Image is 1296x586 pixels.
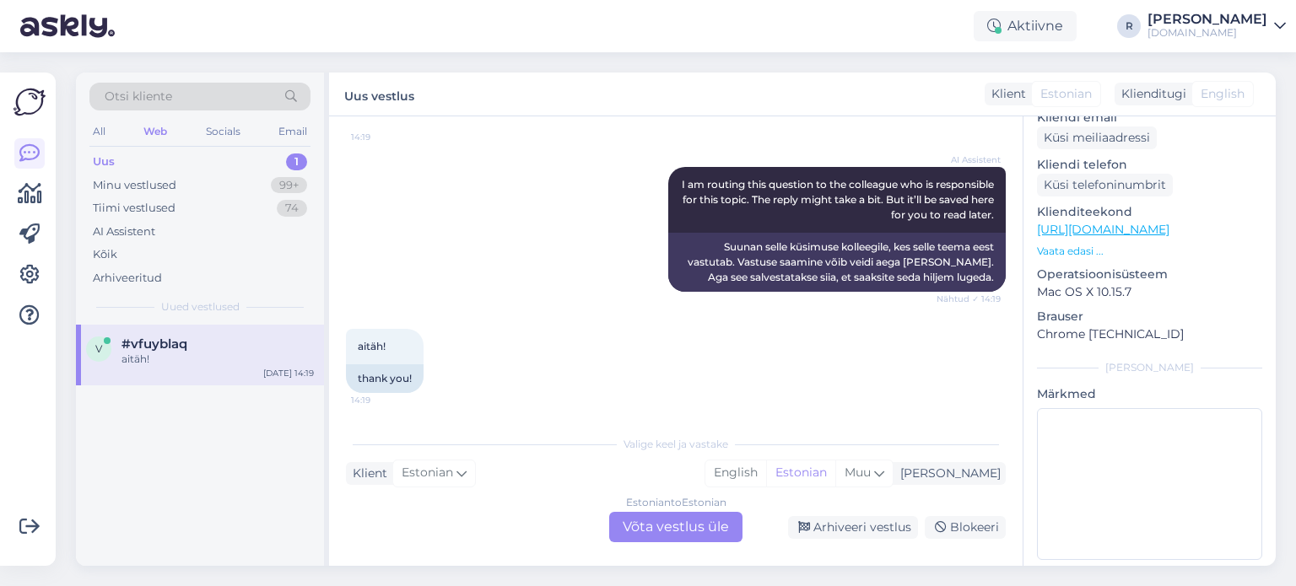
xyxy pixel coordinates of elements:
p: Operatsioonisüsteem [1037,266,1262,283]
a: [PERSON_NAME][DOMAIN_NAME] [1147,13,1286,40]
img: Askly Logo [13,86,46,118]
div: Tiimi vestlused [93,200,175,217]
div: English [705,460,766,486]
p: Mac OS X 10.15.7 [1037,283,1262,301]
div: Võta vestlus üle [609,512,742,542]
div: 74 [277,200,307,217]
div: 99+ [271,177,307,194]
div: Klient [346,465,387,482]
div: Klient [985,85,1026,103]
span: English [1201,85,1245,103]
p: Märkmed [1037,385,1262,403]
div: [PERSON_NAME] [1147,13,1267,26]
div: Valige keel ja vastake [346,437,1006,452]
span: v [95,342,102,355]
div: Küsi telefoninumbrit [1037,174,1173,196]
div: Blokeeri [925,516,1006,539]
span: AI Assistent [937,153,1001,166]
p: Brauser [1037,308,1262,325]
span: Nähtud ✓ 14:19 [937,293,1001,305]
div: Estonian [766,460,835,486]
div: [DOMAIN_NAME] [1147,26,1267,40]
div: [DATE] 14:19 [263,367,314,379]
p: Vaata edasi ... [1037,244,1262,259]
div: Email [275,121,310,142]
p: Klienditeekond [1037,203,1262,221]
div: thank you! [346,364,424,393]
span: Otsi kliente [105,88,172,105]
span: 14:19 [351,394,414,406]
div: aitäh! [121,352,314,367]
p: Kliendi telefon [1037,156,1262,174]
div: Kõik [93,246,117,263]
a: [URL][DOMAIN_NAME] [1037,222,1169,237]
div: Minu vestlused [93,177,176,194]
div: [PERSON_NAME] [894,465,1001,482]
p: Kliendi email [1037,109,1262,126]
div: Socials [202,121,244,142]
div: Aktiivne [974,11,1077,41]
span: #vfuyblaq [121,336,187,352]
div: Arhiveeri vestlus [788,516,918,539]
div: Uus [93,153,115,170]
span: Estonian [402,464,453,482]
div: [PERSON_NAME] [1037,360,1262,375]
div: All [89,121,109,142]
div: Küsi meiliaadressi [1037,126,1157,149]
span: Uued vestlused [161,299,240,315]
div: Estonian to Estonian [626,495,726,510]
span: aitäh! [358,340,386,352]
label: Uus vestlus [344,83,414,105]
span: Muu [845,465,871,480]
div: 1 [286,153,307,170]
p: Chrome [TECHNICAL_ID] [1037,325,1262,343]
span: I am routing this question to the colleague who is responsible for this topic. The reply might ta... [682,178,996,221]
div: Suunan selle küsimuse kolleegile, kes selle teema eest vastutab. Vastuse saamine võib veidi aega ... [668,233,1006,292]
div: Web [140,121,170,142]
span: 14:19 [351,131,414,143]
div: Klienditugi [1115,85,1186,103]
div: R [1117,14,1141,38]
span: Estonian [1040,85,1092,103]
div: AI Assistent [93,223,155,240]
div: Arhiveeritud [93,270,162,287]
